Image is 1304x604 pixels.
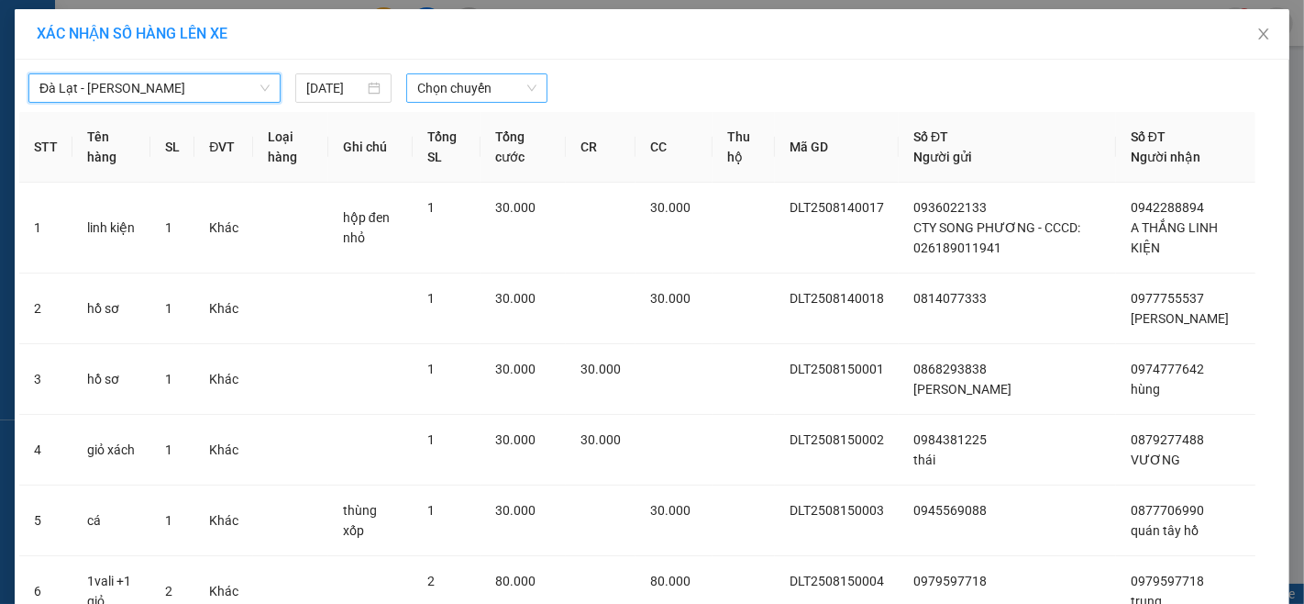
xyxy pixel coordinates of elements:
[72,415,150,486] td: giỏ xách
[72,344,150,415] td: hồ sơ
[194,274,253,344] td: Khác
[427,200,435,215] span: 1
[495,200,536,215] span: 30.000
[1131,220,1218,255] span: A THẮNG LINH KIỆN
[635,112,713,183] th: CC
[650,574,691,588] span: 80.000
[1131,362,1204,376] span: 0974777642
[1238,9,1289,61] button: Close
[790,362,884,376] span: DLT2508150001
[1131,382,1160,397] span: hùng
[913,503,987,518] span: 0945569088
[913,382,1011,397] span: [PERSON_NAME]
[72,183,150,274] td: linh kiện
[1131,453,1180,467] span: VƯƠNG
[194,415,253,486] td: Khác
[1256,27,1271,41] span: close
[913,220,1080,255] span: CTY SONG PHƯƠNG - CCCD: 026189011941
[913,150,972,164] span: Người gửi
[417,74,536,102] span: Chọn chuyến
[913,574,987,588] span: 0979597718
[650,503,691,518] span: 30.000
[19,344,72,415] td: 3
[253,112,327,183] th: Loại hàng
[650,200,691,215] span: 30.000
[495,574,536,588] span: 80.000
[1131,432,1204,447] span: 0879277488
[1131,503,1204,518] span: 0877706990
[39,74,270,102] span: Đà Lạt - Phan Thiết
[306,78,364,98] input: 15/08/2025
[165,301,172,316] span: 1
[72,274,150,344] td: hồ sơ
[650,291,691,306] span: 30.000
[194,112,253,183] th: ĐVT
[19,112,72,183] th: STT
[150,112,194,183] th: SL
[165,372,172,386] span: 1
[194,486,253,556] td: Khác
[1131,523,1199,538] span: quán tây hồ
[19,274,72,344] td: 2
[495,291,536,306] span: 30.000
[1131,311,1229,326] span: [PERSON_NAME]
[495,432,536,447] span: 30.000
[1131,291,1204,306] span: 0977755537
[790,574,884,588] span: DLT2508150004
[165,513,172,528] span: 1
[427,432,435,447] span: 1
[1131,129,1166,144] span: Số ĐT
[343,210,390,245] span: hộp đen nhỏ
[1131,150,1200,164] span: Người nhận
[580,362,621,376] span: 30.000
[427,574,435,588] span: 2
[19,486,72,556] td: 5
[413,112,481,183] th: Tổng SL
[495,503,536,518] span: 30.000
[913,432,987,447] span: 0984381225
[165,220,172,235] span: 1
[913,200,987,215] span: 0936022133
[1131,200,1204,215] span: 0942288894
[19,183,72,274] td: 1
[72,112,150,183] th: Tên hàng
[1131,574,1204,588] span: 0979597718
[790,200,884,215] span: DLT2508140017
[37,25,227,42] span: XÁC NHẬN SỐ HÀNG LÊN XE
[165,584,172,598] span: 2
[165,442,172,457] span: 1
[194,344,253,415] td: Khác
[427,291,435,306] span: 1
[913,129,948,144] span: Số ĐT
[481,112,565,183] th: Tổng cước
[19,415,72,486] td: 4
[913,362,987,376] span: 0868293838
[790,291,884,306] span: DLT2508140018
[328,112,413,183] th: Ghi chú
[495,362,536,376] span: 30.000
[713,112,775,183] th: Thu hộ
[775,112,899,183] th: Mã GD
[790,503,884,518] span: DLT2508150003
[427,362,435,376] span: 1
[72,486,150,556] td: cá
[580,432,621,447] span: 30.000
[194,183,253,274] td: Khác
[913,291,987,306] span: 0814077333
[913,453,935,467] span: thái
[790,432,884,447] span: DLT2508150002
[343,503,377,538] span: thùng xốp
[427,503,435,518] span: 1
[566,112,635,183] th: CR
